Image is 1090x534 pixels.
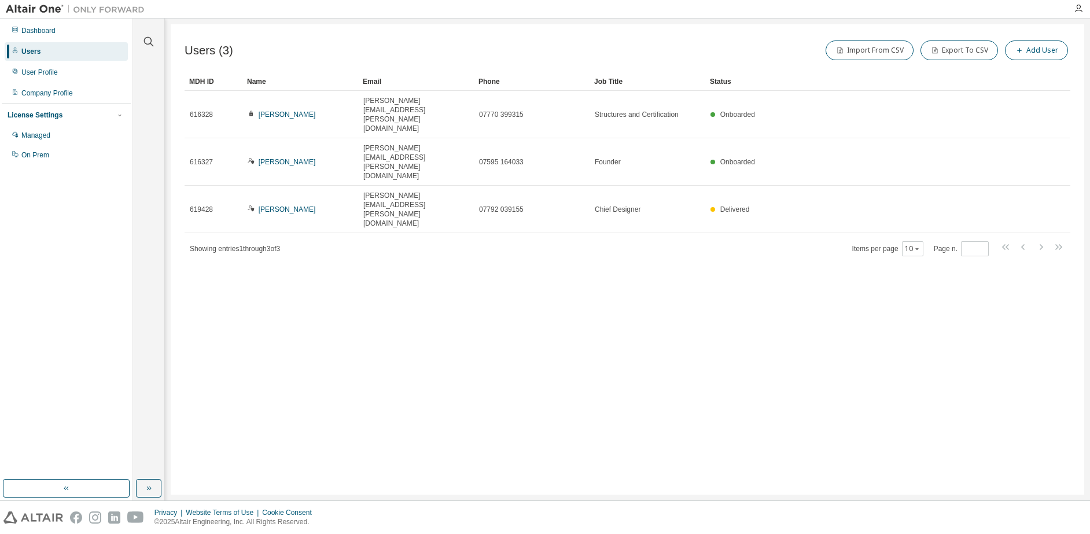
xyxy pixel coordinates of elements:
p: © 2025 Altair Engineering, Inc. All Rights Reserved. [154,517,319,527]
button: Import From CSV [826,40,914,60]
a: [PERSON_NAME] [259,111,316,119]
img: facebook.svg [70,511,82,524]
button: Add User [1005,40,1068,60]
div: Company Profile [21,89,73,98]
span: 07792 039155 [479,205,524,214]
span: 616328 [190,110,213,119]
span: Structures and Certification [595,110,679,119]
span: Page n. [934,241,989,256]
div: Managed [21,131,50,140]
div: Phone [478,72,585,91]
div: Email [363,72,469,91]
span: 616327 [190,157,213,167]
div: On Prem [21,150,49,160]
span: 07770 399315 [479,110,524,119]
div: Name [247,72,353,91]
span: Items per page [852,241,923,256]
div: Privacy [154,508,186,517]
img: instagram.svg [89,511,101,524]
div: Website Terms of Use [186,508,262,517]
div: Status [710,72,1010,91]
span: 619428 [190,205,213,214]
span: Showing entries 1 through 3 of 3 [190,245,280,253]
span: 07595 164033 [479,157,524,167]
span: [PERSON_NAME][EMAIL_ADDRESS][PERSON_NAME][DOMAIN_NAME] [363,96,469,133]
div: Cookie Consent [262,508,318,517]
div: User Profile [21,68,58,77]
a: [PERSON_NAME] [259,158,316,166]
span: Founder [595,157,621,167]
img: altair_logo.svg [3,511,63,524]
div: Dashboard [21,26,56,35]
span: Onboarded [720,111,755,119]
img: linkedin.svg [108,511,120,524]
span: Chief Designer [595,205,640,214]
div: Users [21,47,40,56]
div: MDH ID [189,72,238,91]
button: Export To CSV [920,40,998,60]
span: Onboarded [720,158,755,166]
img: youtube.svg [127,511,144,524]
a: [PERSON_NAME] [259,205,316,213]
span: [PERSON_NAME][EMAIL_ADDRESS][PERSON_NAME][DOMAIN_NAME] [363,191,469,228]
span: Delivered [720,205,750,213]
img: Altair One [6,3,150,15]
div: License Settings [8,111,62,120]
div: Job Title [594,72,701,91]
span: Users (3) [185,44,233,57]
button: 10 [905,244,920,253]
span: [PERSON_NAME][EMAIL_ADDRESS][PERSON_NAME][DOMAIN_NAME] [363,143,469,181]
